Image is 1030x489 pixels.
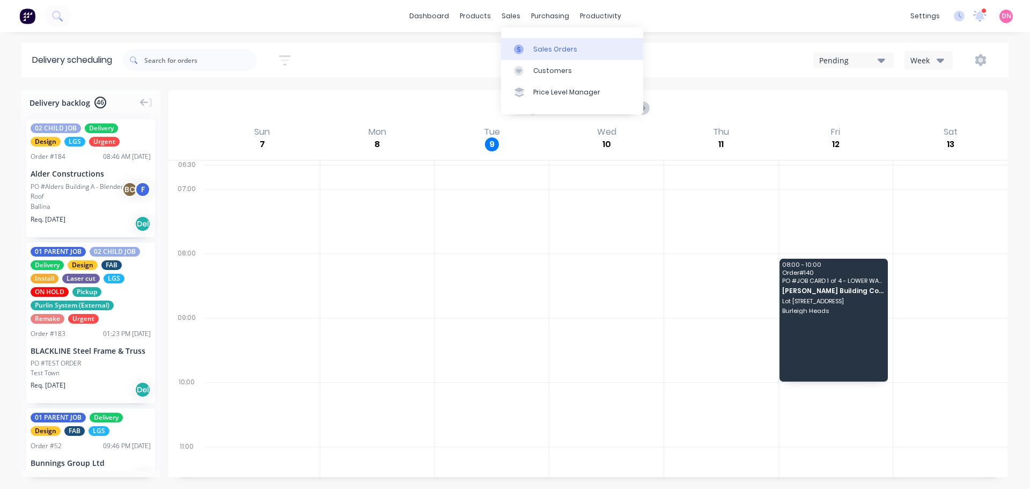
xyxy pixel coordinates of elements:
[31,329,65,339] div: Order # 183
[533,66,572,76] div: Customers
[30,97,90,108] span: Delivery backlog
[122,181,138,198] div: B C
[68,260,98,270] span: Design
[904,51,953,70] button: Week
[168,311,205,376] div: 09:00
[782,308,884,314] span: Burleigh Heads
[31,168,151,179] div: Alder Constructions
[829,137,843,151] div: 12
[89,137,120,147] span: Urgent
[103,329,151,339] div: 01:23 PM [DATE]
[31,359,81,368] div: PO #TEST ORDER
[135,382,151,398] div: Del
[90,413,123,422] span: Delivery
[819,55,878,66] div: Pending
[168,158,205,183] div: 06:30
[575,8,627,24] div: productivity
[404,8,454,24] a: dashboard
[828,127,843,137] div: Fri
[168,183,205,247] div: 07:00
[135,216,151,232] div: Del
[940,127,961,137] div: Sat
[782,278,884,284] span: PO # JOB CARD 1 of 4 - LOWER WALL FRAMES
[31,301,114,310] span: Purlin System (External)
[782,287,884,294] span: [PERSON_NAME] Building Company Pty Ltd
[533,45,577,54] div: Sales Orders
[31,381,65,390] span: Req. [DATE]
[31,368,151,378] div: Test Town
[21,43,123,77] div: Delivery scheduling
[94,97,106,108] span: 46
[782,298,884,304] span: Lot [STREET_ADDRESS]
[31,287,69,297] span: ON HOLD
[481,127,503,137] div: Tue
[782,261,884,268] span: 08:00 - 10:00
[1002,11,1011,21] span: DN
[31,314,64,324] span: Remake
[19,8,35,24] img: Factory
[370,137,384,151] div: 8
[710,127,732,137] div: Thu
[31,260,64,270] span: Delivery
[31,413,86,422] span: 01 PARENT JOB
[910,55,941,66] div: Week
[905,8,945,24] div: settings
[89,426,109,436] span: LGS
[526,8,575,24] div: purchasing
[31,457,151,469] div: Bunnings Group Ltd
[144,49,257,71] input: Search for orders
[31,441,62,451] div: Order # 52
[85,123,118,133] span: Delivery
[31,215,65,224] span: Req. [DATE]
[533,87,600,97] div: Price Level Manager
[103,152,151,162] div: 08:46 AM [DATE]
[31,426,61,436] span: Design
[714,137,728,151] div: 11
[31,123,81,133] span: 02 CHILD JOB
[813,52,894,68] button: Pending
[501,38,643,60] a: Sales Orders
[101,260,122,270] span: FAB
[782,269,884,276] span: Order # 140
[64,137,85,147] span: LGS
[31,182,125,201] div: PO #Alders Building A - Blended Roof
[594,127,620,137] div: Wed
[68,314,99,324] span: Urgent
[251,127,273,137] div: Sun
[31,247,86,257] span: 01 PARENT JOB
[501,60,643,82] a: Customers
[72,287,101,297] span: Pickup
[31,152,65,162] div: Order # 184
[31,137,61,147] span: Design
[168,247,205,311] div: 08:00
[90,247,140,257] span: 02 CHILD JOB
[501,82,643,103] a: Price Level Manager
[135,181,151,198] div: F
[168,376,205,440] div: 10:00
[255,137,269,151] div: 7
[104,274,124,283] span: LGS
[62,274,100,283] span: Laser cut
[485,137,499,151] div: 9
[496,8,526,24] div: sales
[31,274,58,283] span: Install
[454,8,496,24] div: products
[64,426,85,436] span: FAB
[31,345,151,356] div: BLACKLINE Steel Frame & Truss
[31,202,151,211] div: Ballina
[600,137,614,151] div: 10
[365,127,389,137] div: Mon
[944,137,958,151] div: 13
[103,441,151,451] div: 09:46 PM [DATE]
